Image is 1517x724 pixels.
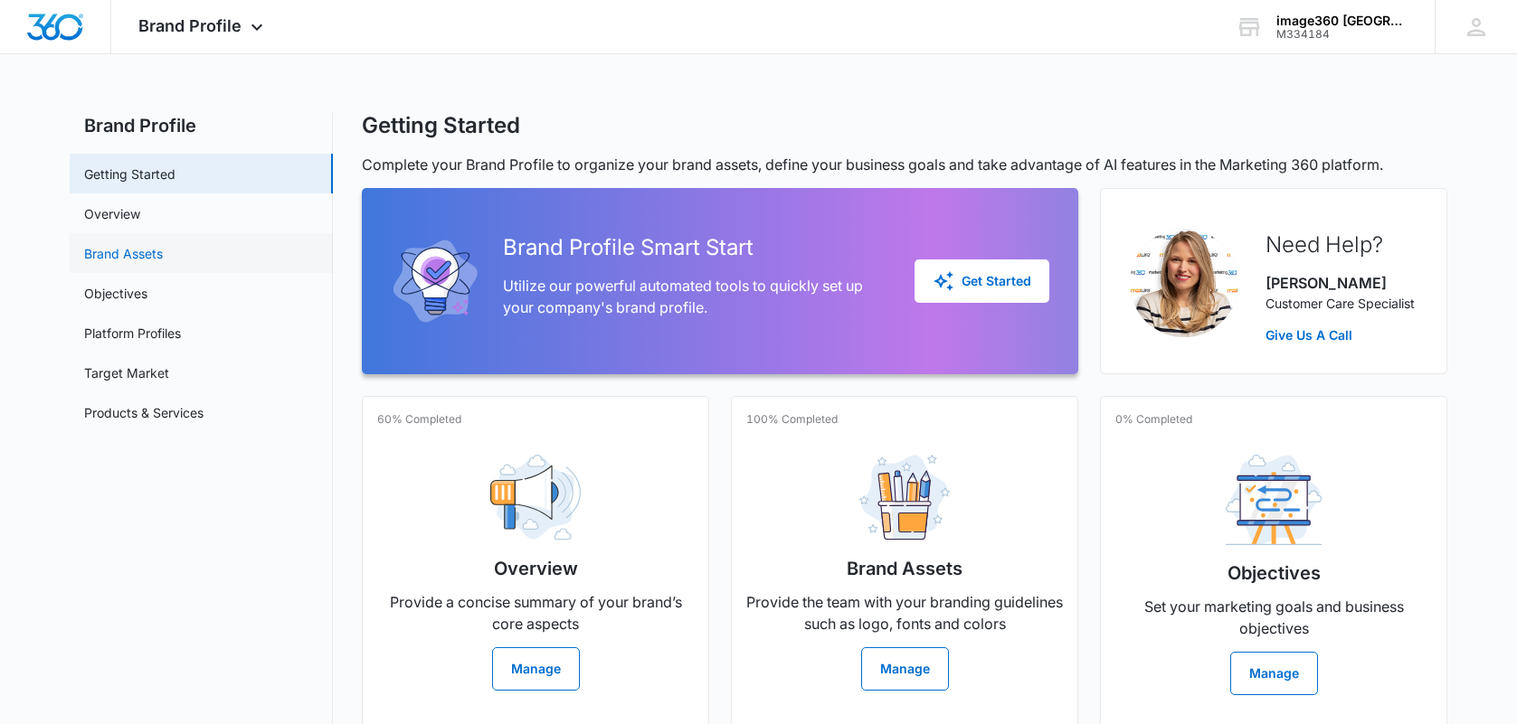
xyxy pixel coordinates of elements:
[1266,229,1415,261] h2: Need Help?
[84,324,181,343] a: Platform Profiles
[1276,14,1408,28] div: account name
[1266,294,1415,313] p: Customer Care Specialist
[1266,272,1415,294] p: [PERSON_NAME]
[84,363,169,382] a: Target Market
[362,154,1447,175] p: Complete your Brand Profile to organize your brand assets, define your business goals and take ad...
[362,112,520,139] h1: Getting Started
[377,411,461,428] p: 60% Completed
[1115,596,1432,639] p: Set your marketing goals and business objectives
[746,411,838,428] p: 100% Completed
[1276,28,1408,41] div: account id
[915,259,1049,303] button: Get Started
[861,647,949,691] button: Manage
[1266,325,1415,344] a: Give Us A Call
[1230,652,1318,695] button: Manage
[1130,229,1238,337] img: Sarah Gluchacki
[84,284,147,303] a: Objectives
[84,403,204,422] a: Products & Services
[503,231,886,264] h2: Brand Profile Smart Start
[138,16,242,35] span: Brand Profile
[84,244,163,263] a: Brand Assets
[847,555,962,582] h2: Brand Assets
[492,647,580,691] button: Manage
[70,112,333,139] h2: Brand Profile
[377,591,694,635] p: Provide a concise summary of your brand’s core aspects
[503,275,886,318] p: Utilize our powerful automated tools to quickly set up your company's brand profile.
[746,591,1063,635] p: Provide the team with your branding guidelines such as logo, fonts and colors
[84,165,175,183] a: Getting Started
[494,555,578,582] h2: Overview
[933,270,1031,292] div: Get Started
[1228,559,1321,587] h2: Objectives
[1115,411,1192,428] p: 0% Completed
[84,204,140,223] a: Overview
